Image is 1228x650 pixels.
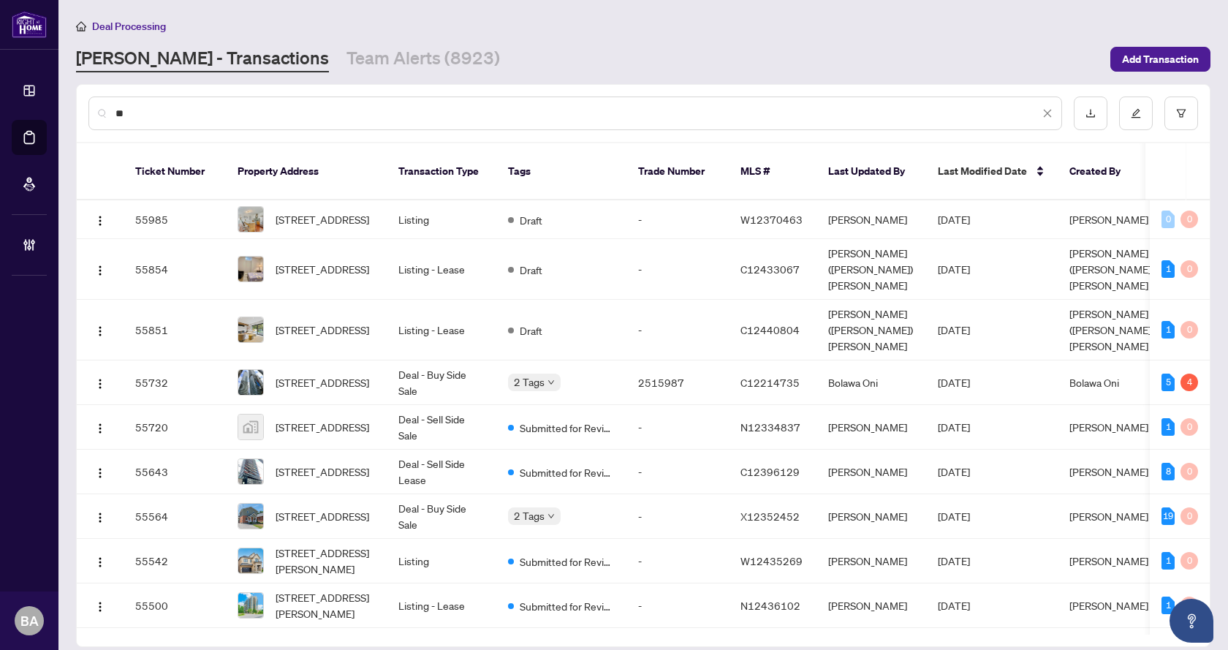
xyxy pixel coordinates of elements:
span: [PERSON_NAME] ([PERSON_NAME]) [PERSON_NAME] [1069,307,1154,352]
span: 2 Tags [514,507,545,524]
div: 0 [1161,211,1175,228]
img: Logo [94,601,106,613]
img: logo [12,11,47,38]
button: Logo [88,504,112,528]
td: [PERSON_NAME] [816,200,926,239]
span: Draft [520,212,542,228]
span: filter [1176,108,1186,118]
td: Bolawa Oni [816,360,926,405]
span: W12370463 [740,213,803,226]
span: Last Modified Date [938,163,1027,179]
th: Created By [1058,143,1145,200]
td: - [626,539,729,583]
div: 0 [1180,321,1198,339]
td: [PERSON_NAME] [816,405,926,450]
td: 55851 [124,300,226,360]
span: [DATE] [938,376,970,389]
span: Draft [520,262,542,278]
span: [DATE] [938,554,970,567]
span: [STREET_ADDRESS] [276,464,369,480]
td: 55500 [124,583,226,628]
button: Logo [88,318,112,341]
td: 55985 [124,200,226,239]
span: home [76,21,86,31]
span: [STREET_ADDRESS] [276,261,369,277]
span: close [1042,108,1053,118]
th: Transaction Type [387,143,496,200]
img: thumbnail-img [238,207,263,232]
span: C12440804 [740,323,800,336]
span: down [547,379,555,386]
img: thumbnail-img [238,370,263,395]
span: download [1085,108,1096,118]
button: Logo [88,460,112,483]
div: 8 [1161,463,1175,480]
span: Submitted for Review [520,420,615,436]
span: Bolawa Oni [1069,376,1119,389]
td: Deal - Buy Side Sale [387,494,496,539]
span: BA [20,611,39,631]
span: [STREET_ADDRESS] [276,211,369,227]
td: - [626,583,729,628]
img: thumbnail-img [238,415,263,439]
span: [PERSON_NAME] [1069,599,1148,612]
th: Tags [496,143,626,200]
img: thumbnail-img [238,548,263,573]
td: - [626,300,729,360]
div: 0 [1180,260,1198,278]
img: Logo [94,378,106,390]
div: 1 [1161,418,1175,436]
span: N12436102 [740,599,800,612]
td: [PERSON_NAME] ([PERSON_NAME]) [PERSON_NAME] [816,300,926,360]
span: [DATE] [938,599,970,612]
td: Listing [387,200,496,239]
button: edit [1119,97,1153,130]
td: 55564 [124,494,226,539]
td: [PERSON_NAME] [816,583,926,628]
span: [PERSON_NAME] [1069,465,1148,478]
th: Property Address [226,143,387,200]
td: Listing - Lease [387,583,496,628]
th: Trade Number [626,143,729,200]
th: Last Updated By [816,143,926,200]
span: N12334837 [740,420,800,434]
td: Listing [387,539,496,583]
img: thumbnail-img [238,257,263,281]
button: Logo [88,208,112,231]
span: [PERSON_NAME] ([PERSON_NAME]) [PERSON_NAME] [1069,246,1154,292]
span: [PERSON_NAME] [1069,510,1148,523]
button: Logo [88,549,112,572]
th: MLS # [729,143,816,200]
span: X12352452 [740,510,800,523]
button: download [1074,97,1107,130]
td: [PERSON_NAME] [816,494,926,539]
div: 0 [1180,211,1198,228]
td: Listing - Lease [387,300,496,360]
span: W12435269 [740,554,803,567]
td: - [626,450,729,494]
span: [PERSON_NAME] [1069,554,1148,567]
span: [DATE] [938,323,970,336]
td: [PERSON_NAME] [816,539,926,583]
img: Logo [94,512,106,524]
span: down [547,513,555,520]
span: [PERSON_NAME] [1069,213,1148,226]
img: Logo [94,325,106,337]
td: Deal - Buy Side Sale [387,360,496,405]
img: thumbnail-img [238,317,263,342]
button: Logo [88,257,112,281]
div: 5 [1161,374,1175,391]
div: 19 [1161,507,1175,525]
span: [DATE] [938,262,970,276]
img: thumbnail-img [238,504,263,529]
span: [STREET_ADDRESS][PERSON_NAME] [276,589,375,621]
span: [DATE] [938,510,970,523]
img: Logo [94,423,106,434]
span: Add Transaction [1122,48,1199,71]
button: filter [1164,97,1198,130]
button: Logo [88,415,112,439]
span: Submitted for Review [520,598,615,614]
div: 1 [1161,597,1175,614]
div: 0 [1180,463,1198,480]
td: 55643 [124,450,226,494]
